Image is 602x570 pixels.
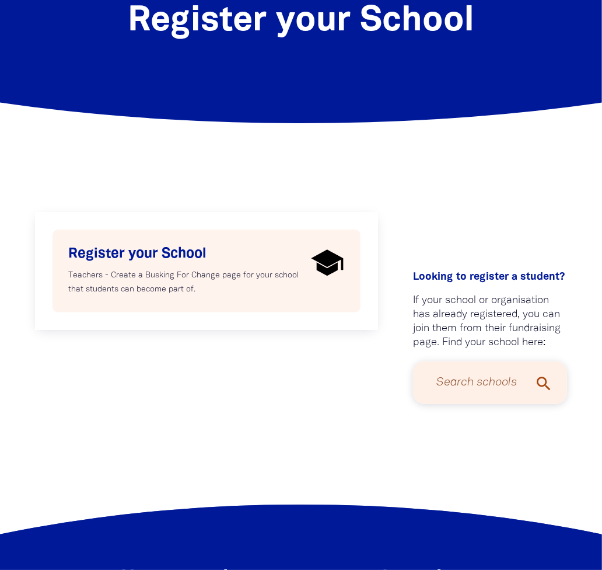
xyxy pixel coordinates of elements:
h4: Register your School [68,245,307,263]
span: Looking to register a student? [413,272,565,281]
p: Teachers - Create a Busking For Change page for your school that students can become part of. [68,269,307,297]
span: Register your School [128,5,474,37]
p: If your school or organisation has already registered, you can join them from their fundraising p... [413,294,567,350]
img: school-fill-1-wght-400-grad-0-opsz-48-svg-55b678.svg [310,245,345,280]
i: search [534,374,553,393]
